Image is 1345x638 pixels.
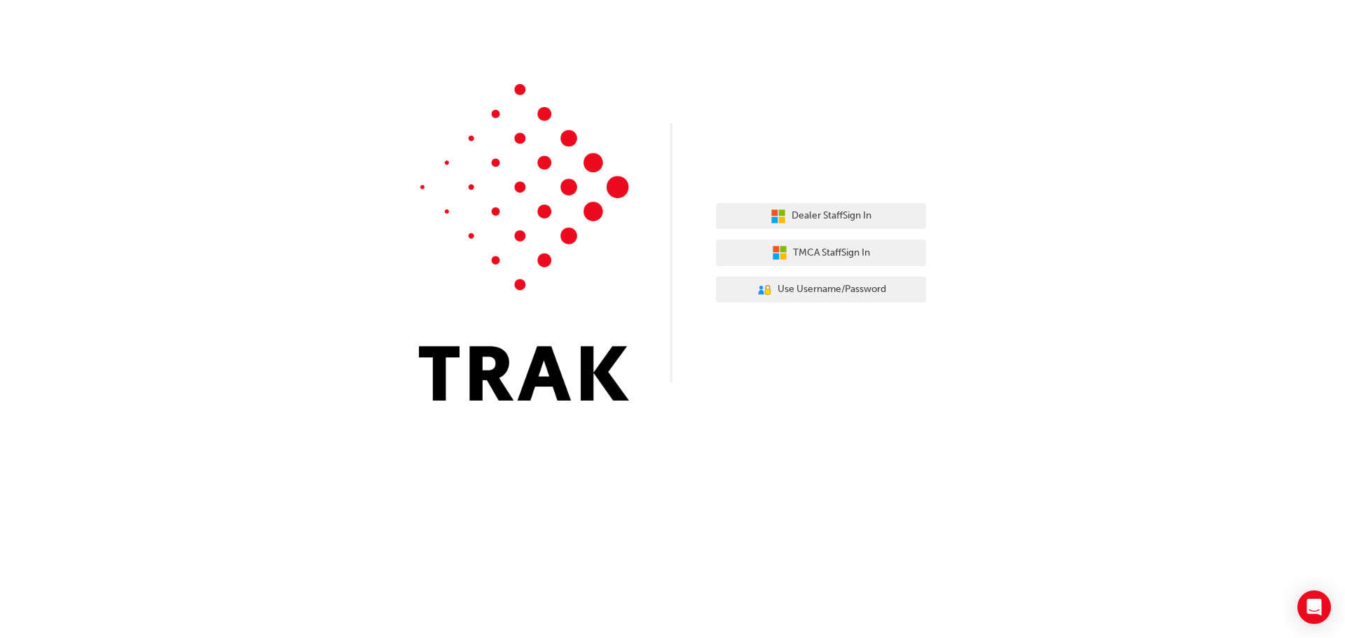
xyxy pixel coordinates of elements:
button: Use Username/Password [716,277,926,303]
img: Trak [419,84,629,401]
span: Dealer Staff Sign In [792,208,871,224]
div: Open Intercom Messenger [1297,590,1331,624]
button: Dealer StaffSign In [716,203,926,230]
button: TMCA StaffSign In [716,240,926,266]
span: TMCA Staff Sign In [793,245,870,261]
span: Use Username/Password [778,282,886,298]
